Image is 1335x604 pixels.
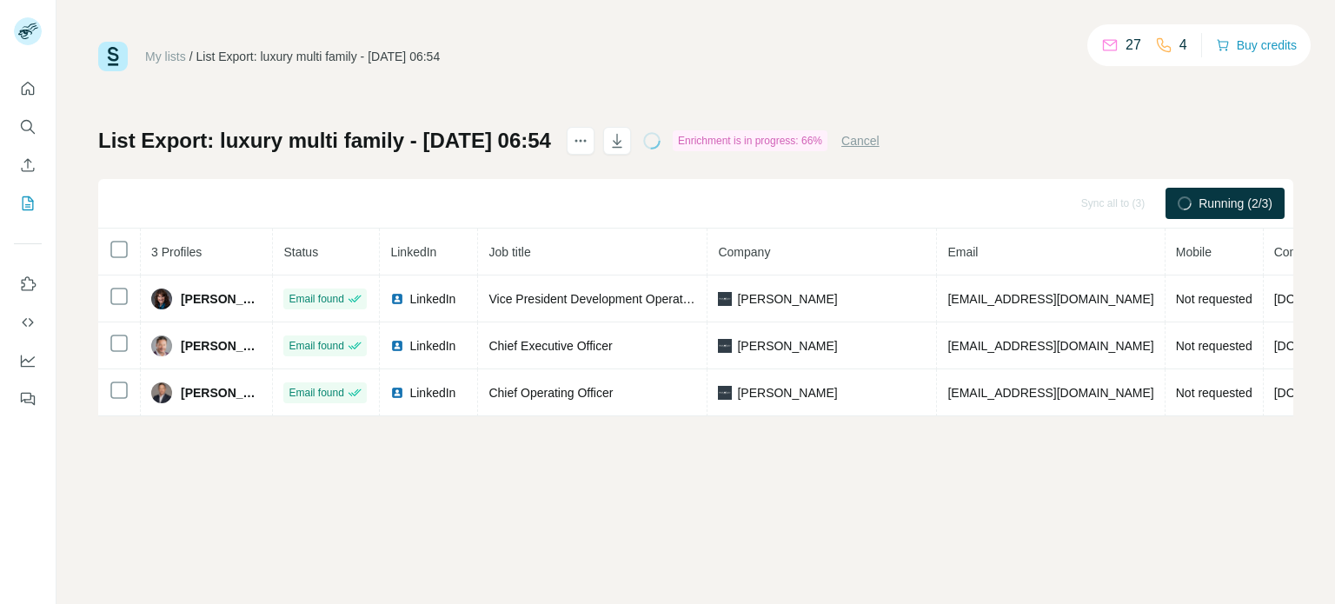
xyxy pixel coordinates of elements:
[409,290,455,308] span: LinkedIn
[390,386,404,400] img: LinkedIn logo
[189,48,193,65] li: /
[718,386,732,400] img: company-logo
[1199,195,1272,212] span: Running (2/3)
[14,345,42,376] button: Dashboard
[737,337,837,355] span: [PERSON_NAME]
[947,339,1153,353] span: [EMAIL_ADDRESS][DOMAIN_NAME]
[151,289,172,309] img: Avatar
[151,245,202,259] span: 3 Profiles
[181,384,262,402] span: [PERSON_NAME]
[718,339,732,353] img: company-logo
[390,339,404,353] img: LinkedIn logo
[14,149,42,181] button: Enrich CSV
[567,127,594,155] button: actions
[98,42,128,71] img: Surfe Logo
[289,291,343,307] span: Email found
[947,245,978,259] span: Email
[14,73,42,104] button: Quick start
[196,48,441,65] div: List Export: luxury multi family - [DATE] 06:54
[1216,33,1297,57] button: Buy credits
[409,337,455,355] span: LinkedIn
[737,384,837,402] span: [PERSON_NAME]
[488,386,613,400] span: Chief Operating Officer
[151,382,172,403] img: Avatar
[14,383,42,415] button: Feedback
[488,245,530,259] span: Job title
[488,339,612,353] span: Chief Executive Officer
[1126,35,1141,56] p: 27
[14,269,42,300] button: Use Surfe on LinkedIn
[1179,35,1187,56] p: 4
[98,127,551,155] h1: List Export: luxury multi family - [DATE] 06:54
[151,335,172,356] img: Avatar
[947,386,1153,400] span: [EMAIL_ADDRESS][DOMAIN_NAME]
[289,338,343,354] span: Email found
[1176,292,1252,306] span: Not requested
[14,307,42,338] button: Use Surfe API
[673,130,827,151] div: Enrichment is in progress: 66%
[181,337,262,355] span: [PERSON_NAME]
[145,50,186,63] a: My lists
[390,245,436,259] span: LinkedIn
[1176,339,1252,353] span: Not requested
[14,188,42,219] button: My lists
[947,292,1153,306] span: [EMAIL_ADDRESS][DOMAIN_NAME]
[841,132,880,149] button: Cancel
[181,290,262,308] span: [PERSON_NAME]
[1176,245,1212,259] span: Mobile
[409,384,455,402] span: LinkedIn
[737,290,837,308] span: [PERSON_NAME]
[390,292,404,306] img: LinkedIn logo
[718,292,732,306] img: company-logo
[289,385,343,401] span: Email found
[283,245,318,259] span: Status
[1176,386,1252,400] span: Not requested
[488,292,705,306] span: Vice President Development Operations
[718,245,770,259] span: Company
[14,111,42,143] button: Search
